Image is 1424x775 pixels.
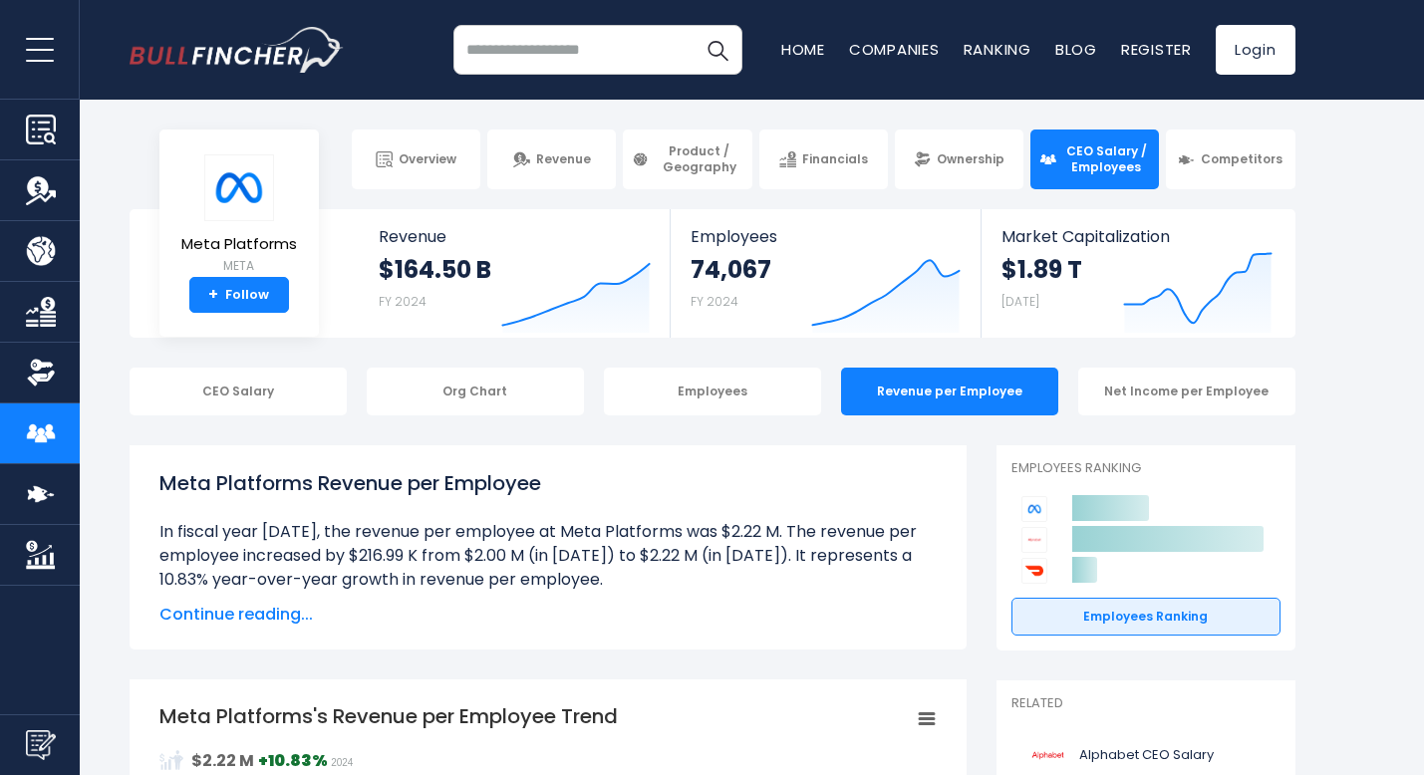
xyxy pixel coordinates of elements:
a: Login [1216,25,1295,75]
div: CEO Salary [130,368,347,415]
a: Market Capitalization $1.89 T [DATE] [982,209,1292,338]
a: Employees 74,067 FY 2024 [671,209,981,338]
img: bullfincher logo [130,27,344,73]
a: Product / Geography [623,129,751,189]
img: RevenuePerEmployee.svg [159,748,183,772]
a: Go to homepage [130,27,344,73]
small: [DATE] [1001,293,1039,310]
li: In fiscal year [DATE], the revenue per employee at Meta Platforms was $2.22 M. The revenue per em... [159,520,937,592]
img: Alphabet competitors logo [1021,527,1047,553]
a: +Follow [189,277,289,313]
div: Revenue per Employee [841,368,1058,415]
img: DoorDash competitors logo [1021,558,1047,584]
a: Employees Ranking [1011,598,1281,636]
a: Revenue $164.50 B FY 2024 [359,209,671,338]
a: Ranking [964,39,1031,60]
span: Revenue [536,151,591,167]
div: Org Chart [367,368,584,415]
span: Meta Platforms [181,236,297,253]
p: Employees Ranking [1011,460,1281,477]
a: Companies [849,39,940,60]
small: META [181,257,297,275]
strong: $2.22 M [191,749,254,772]
a: Ownership [895,129,1023,189]
p: Related [1011,695,1281,712]
strong: +10.83% [258,749,328,772]
span: 2024 [331,757,353,768]
small: FY 2024 [379,293,427,310]
span: Competitors [1201,151,1282,167]
img: Meta Platforms competitors logo [1021,496,1047,522]
span: Overview [399,151,456,167]
a: Overview [352,129,480,189]
button: Search [693,25,742,75]
span: Continue reading... [159,603,937,627]
span: Ownership [937,151,1004,167]
span: Revenue [379,227,651,246]
span: Product / Geography [655,143,742,174]
span: Market Capitalization [1001,227,1273,246]
a: Financials [759,129,888,189]
div: Net Income per Employee [1078,368,1295,415]
span: Employees [691,227,961,246]
a: Home [781,39,825,60]
h1: Meta Platforms Revenue per Employee [159,468,937,498]
a: CEO Salary / Employees [1030,129,1159,189]
a: Meta Platforms META [180,153,298,278]
span: Financials [802,151,868,167]
a: Blog [1055,39,1097,60]
span: Alphabet CEO Salary [1079,747,1214,764]
a: Revenue [487,129,616,189]
strong: $164.50 B [379,254,491,285]
strong: 74,067 [691,254,771,285]
img: Ownership [26,358,56,387]
a: Competitors [1166,129,1294,189]
a: Register [1121,39,1192,60]
span: CEO Salary / Employees [1062,143,1150,174]
tspan: Meta Platforms's Revenue per Employee Trend [159,702,618,730]
strong: + [208,286,218,304]
small: FY 2024 [691,293,738,310]
strong: $1.89 T [1001,254,1082,285]
div: Employees [604,368,821,415]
